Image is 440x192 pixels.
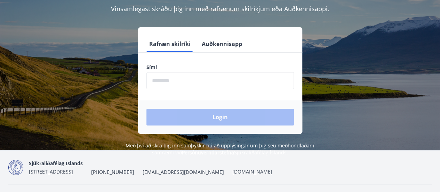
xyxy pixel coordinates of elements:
button: Auðkennisapp [199,36,245,52]
span: [EMAIL_ADDRESS][DOMAIN_NAME] [143,169,224,176]
a: [DOMAIN_NAME] [232,168,272,175]
button: Rafræn skilríki [146,36,193,52]
a: Persónuverndarstefna [182,149,234,156]
label: Sími [146,64,294,71]
span: [PHONE_NUMBER] [91,169,134,176]
span: Með því að skrá þig inn samþykkir þú að upplýsingar um þig séu meðhöndlaðar í samræmi við Sjúkral... [126,142,314,156]
span: Vinsamlegast skráðu þig inn með rafrænum skilríkjum eða Auðkennisappi. [111,5,329,13]
span: [STREET_ADDRESS] [29,168,73,175]
img: d7T4au2pYIU9thVz4WmmUT9xvMNnFvdnscGDOPEg.png [8,160,23,175]
span: Sjúkraliðafélag Íslands [29,160,83,167]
